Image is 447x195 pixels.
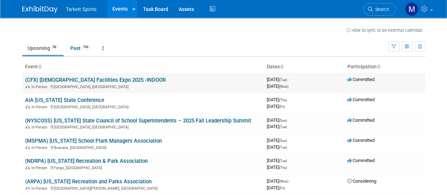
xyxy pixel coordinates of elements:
span: [DATE] [267,124,287,129]
span: - [288,138,289,143]
span: - [288,97,289,102]
span: (Tue) [279,78,287,82]
th: Event [22,61,264,73]
span: (Fri) [279,105,285,109]
a: (MSPMA) [US_STATE] School Plant Managers Association [25,138,162,144]
span: (Thu) [279,98,287,102]
th: Participation [345,61,425,73]
span: (Fri) [279,186,285,190]
span: In-Person [31,125,49,130]
span: (Tue) [279,125,287,129]
span: [DATE] [267,158,289,163]
span: (Sun) [279,119,287,122]
span: - [289,178,290,184]
a: (NYSCOSS) [US_STATE] State Council of School Superintendents – 2025 Fall Leadership Summit [25,117,251,124]
img: In-Person Event [25,85,30,88]
span: - [288,77,289,82]
span: [DATE] [267,97,289,102]
img: ExhibitDay [22,6,58,13]
span: (Tue) [279,145,287,149]
span: In-Person [31,105,49,109]
img: megan powell [405,2,418,16]
th: Dates [264,61,345,73]
a: How to sync to an external calendar... [346,28,425,33]
span: - [288,158,289,163]
span: Committed [347,138,375,143]
span: [DATE] [267,144,287,150]
span: In-Person [31,186,49,191]
span: [DATE] [267,84,288,89]
span: [DATE] [267,104,285,109]
div: Fargo, [GEOGRAPHIC_DATA] [25,165,261,170]
span: - [288,117,289,123]
span: (Wed) [279,179,288,183]
span: Committed [347,97,375,102]
span: (Sun) [279,139,287,143]
span: [DATE] [267,165,287,170]
div: [GEOGRAPHIC_DATA], [GEOGRAPHIC_DATA] [25,124,261,130]
span: Search [373,7,389,12]
a: Sort by Participation Type [377,64,380,69]
a: Search [363,3,396,16]
a: (ARPA) [US_STATE] Recreation and Parks Association [25,178,152,185]
span: (Thu) [279,166,287,170]
span: Committed [347,158,375,163]
span: In-Person [31,85,49,89]
div: [GEOGRAPHIC_DATA], [GEOGRAPHIC_DATA] [25,84,261,89]
a: (NDRPA) [US_STATE] Recreation & Park Association [25,158,148,164]
span: (Tue) [279,159,287,163]
img: In-Person Event [25,186,30,190]
div: Branson, [GEOGRAPHIC_DATA] [25,144,261,150]
img: In-Person Event [25,166,30,169]
a: (CFX) [DEMOGRAPHIC_DATA] Facilities Expo 2025 -INDOOR [25,77,166,83]
a: Upcoming98 [22,41,64,55]
span: Tarkett Sports [66,6,96,12]
a: AIA [US_STATE] State Conference [25,97,104,103]
span: In-Person [31,166,49,170]
span: 749 [81,45,90,50]
span: 98 [51,45,58,50]
span: [DATE] [267,117,289,123]
a: Sort by Event Name [38,64,41,69]
img: In-Person Event [25,105,30,108]
span: [DATE] [267,138,289,143]
a: Past749 [65,41,96,55]
span: (Wed) [279,85,288,88]
span: Committed [347,117,375,123]
a: Sort by Start Date [280,64,283,69]
div: [GEOGRAPHIC_DATA], [GEOGRAPHIC_DATA] [25,104,261,109]
span: Committed [347,77,375,82]
div: [GEOGRAPHIC_DATA][PERSON_NAME], [GEOGRAPHIC_DATA] [25,185,261,191]
span: In-Person [31,145,49,150]
span: Considering [347,178,376,184]
span: [DATE] [267,77,289,82]
span: [DATE] [267,185,285,190]
span: [DATE] [267,178,290,184]
img: In-Person Event [25,125,30,128]
img: In-Person Event [25,145,30,149]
